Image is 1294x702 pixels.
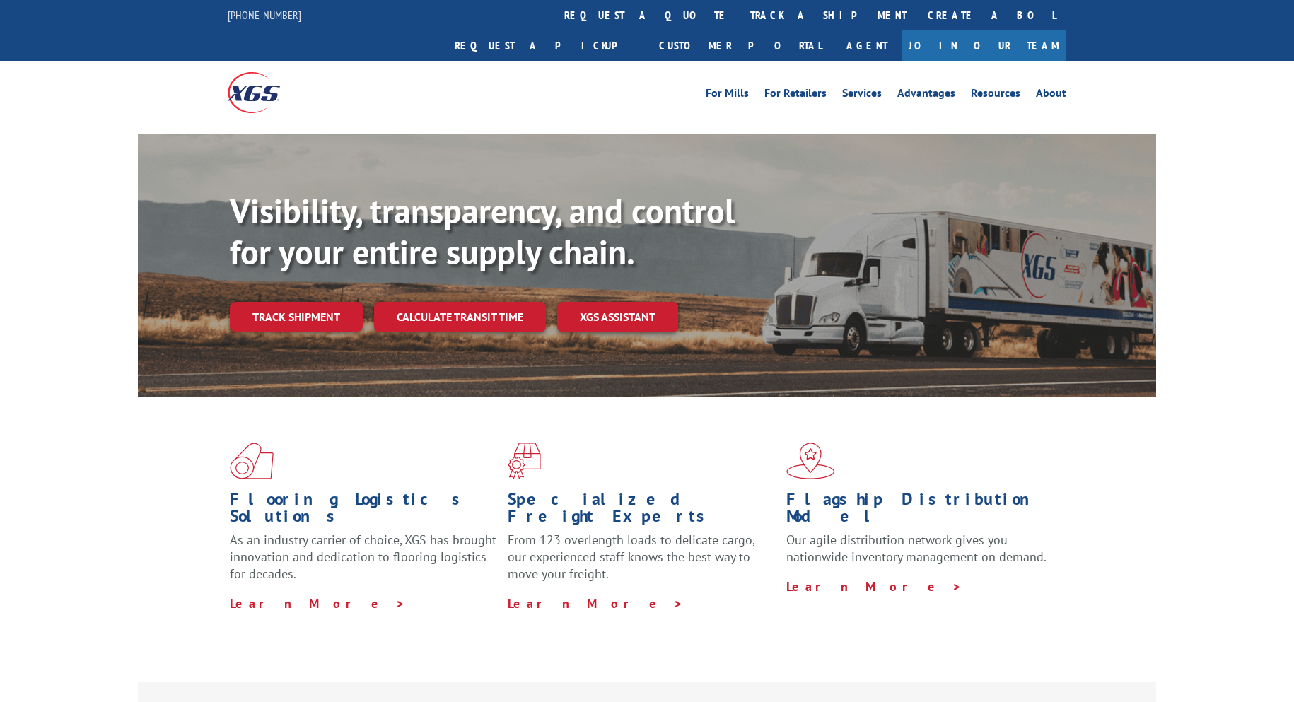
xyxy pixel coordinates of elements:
img: xgs-icon-flagship-distribution-model-red [786,443,835,479]
h1: Flooring Logistics Solutions [230,491,497,532]
h1: Flagship Distribution Model [786,491,1054,532]
a: Learn More > [230,595,406,612]
a: For Mills [706,88,749,103]
h1: Specialized Freight Experts [508,491,775,532]
a: Request a pickup [444,30,648,61]
p: From 123 overlength loads to delicate cargo, our experienced staff knows the best way to move you... [508,532,775,595]
a: About [1036,88,1066,103]
a: Advantages [897,88,955,103]
span: Our agile distribution network gives you nationwide inventory management on demand. [786,532,1047,565]
a: Services [842,88,882,103]
span: As an industry carrier of choice, XGS has brought innovation and dedication to flooring logistics... [230,532,496,582]
a: Track shipment [230,302,363,332]
a: For Retailers [764,88,827,103]
a: Agent [832,30,902,61]
a: Customer Portal [648,30,832,61]
a: Learn More > [508,595,684,612]
img: xgs-icon-total-supply-chain-intelligence-red [230,443,274,479]
img: xgs-icon-focused-on-flooring-red [508,443,541,479]
a: Resources [971,88,1020,103]
a: Learn More > [786,578,962,595]
a: Join Our Team [902,30,1066,61]
b: Visibility, transparency, and control for your entire supply chain. [230,189,735,274]
a: [PHONE_NUMBER] [228,8,301,22]
a: XGS ASSISTANT [557,302,678,332]
a: Calculate transit time [374,302,546,332]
